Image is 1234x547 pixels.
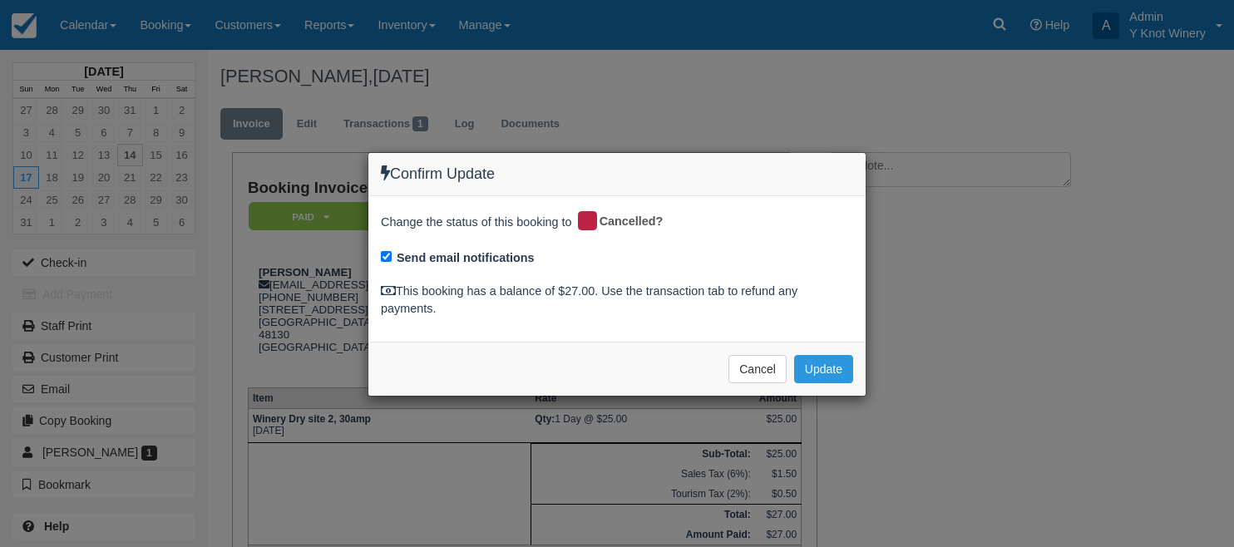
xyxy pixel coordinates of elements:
[794,355,853,383] button: Update
[381,165,853,183] h4: Confirm Update
[381,283,853,317] div: This booking has a balance of $27.00. Use the transaction tab to refund any payments.
[728,355,787,383] button: Cancel
[397,249,535,267] label: Send email notifications
[575,209,675,235] div: Cancelled?
[381,214,572,235] span: Change the status of this booking to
